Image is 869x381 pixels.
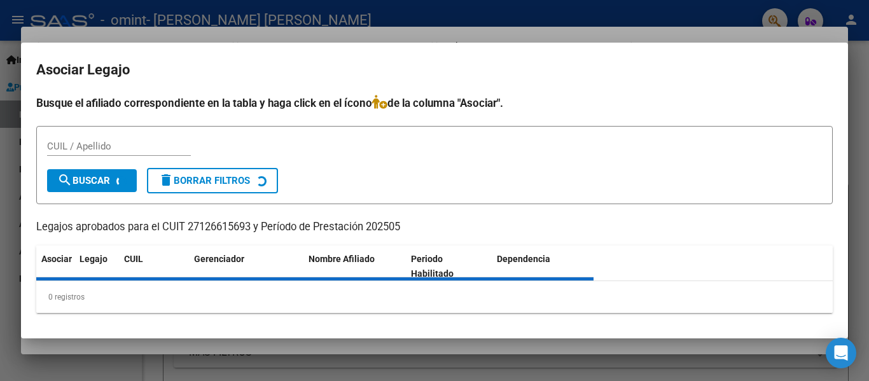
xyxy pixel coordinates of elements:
datatable-header-cell: Dependencia [492,246,594,287]
button: Buscar [47,169,137,192]
mat-icon: delete [158,172,174,188]
datatable-header-cell: Asociar [36,246,74,287]
datatable-header-cell: Gerenciador [189,246,303,287]
h2: Asociar Legajo [36,58,833,82]
span: Asociar [41,254,72,264]
datatable-header-cell: Periodo Habilitado [406,246,492,287]
mat-icon: search [57,172,73,188]
span: Borrar Filtros [158,175,250,186]
button: Borrar Filtros [147,168,278,193]
datatable-header-cell: Legajo [74,246,119,287]
span: Periodo Habilitado [411,254,454,279]
span: Dependencia [497,254,550,264]
span: Nombre Afiliado [309,254,375,264]
span: Buscar [57,175,110,186]
h4: Busque el afiliado correspondiente en la tabla y haga click en el ícono de la columna "Asociar". [36,95,833,111]
div: Open Intercom Messenger [826,338,856,368]
datatable-header-cell: Nombre Afiliado [303,246,406,287]
span: CUIL [124,254,143,264]
datatable-header-cell: CUIL [119,246,189,287]
span: Gerenciador [194,254,244,264]
span: Legajo [80,254,108,264]
p: Legajos aprobados para el CUIT 27126615693 y Período de Prestación 202505 [36,219,833,235]
div: 0 registros [36,281,833,313]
